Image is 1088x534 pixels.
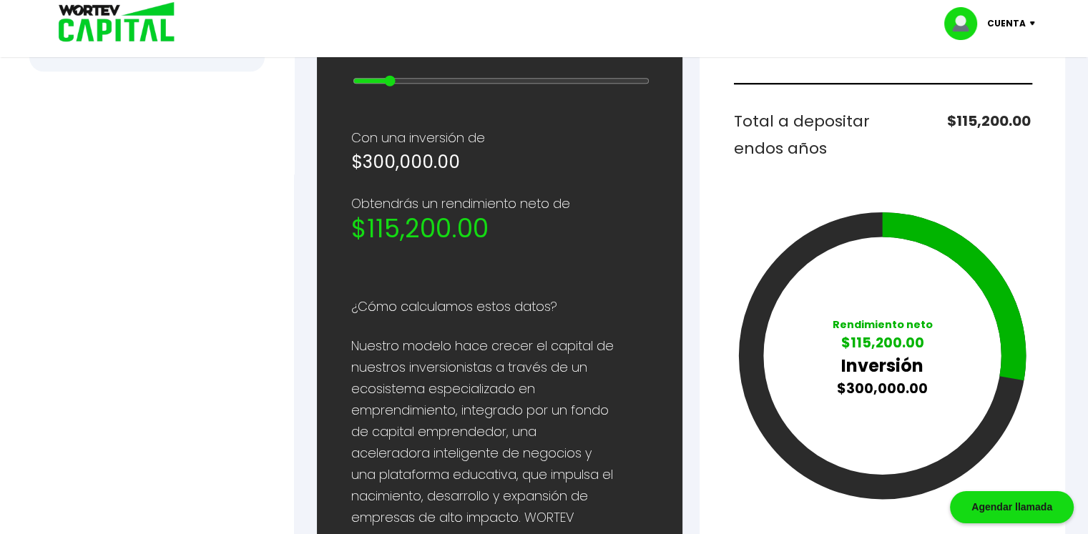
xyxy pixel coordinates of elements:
p: Obtendrás un rendimiento neto de [351,193,648,214]
img: icon-down [1026,21,1045,26]
h6: $115,200.00 [888,108,1031,162]
img: profile-image [944,7,987,40]
p: Con una inversión de [351,127,648,149]
p: $300,000.00 [832,378,932,399]
div: Agendar llamada [950,491,1074,523]
h6: Total a depositar en dos años [734,108,877,162]
h5: $300,000.00 [351,149,648,176]
p: Cuenta [987,13,1026,34]
h2: $115,200.00 [351,214,648,243]
p: ¿Cómo calculamos estos datos? [351,296,648,317]
p: $115,200.00 [832,332,932,353]
p: Inversión [832,353,932,378]
p: Rendimiento neto [832,317,932,332]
